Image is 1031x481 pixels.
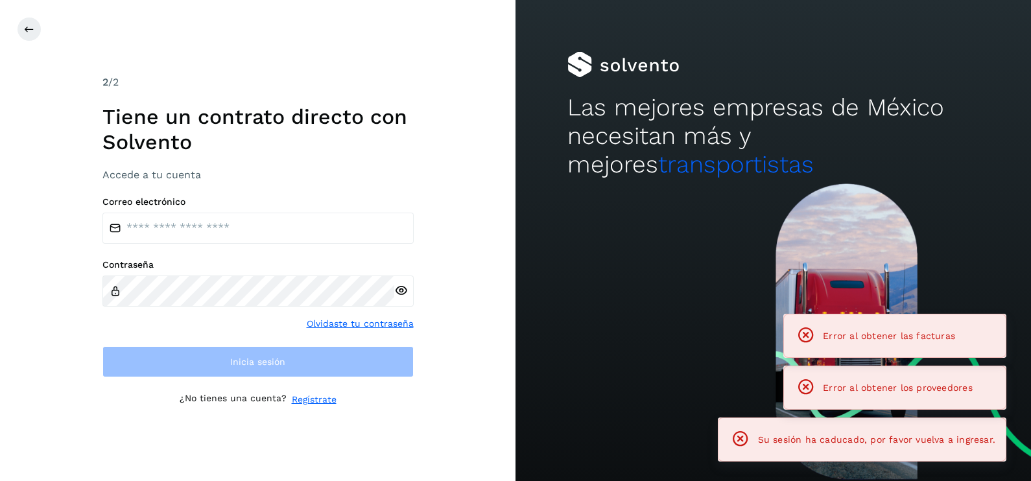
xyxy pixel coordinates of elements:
label: Correo electrónico [102,196,414,207]
span: Su sesión ha caducado, por favor vuelva a ingresar. [758,434,995,445]
span: Error al obtener los proveedores [823,382,973,393]
span: transportistas [658,150,814,178]
h3: Accede a tu cuenta [102,169,414,181]
span: Inicia sesión [230,357,285,366]
h2: Las mejores empresas de México necesitan más y mejores [567,93,980,180]
label: Contraseña [102,259,414,270]
button: Inicia sesión [102,346,414,377]
div: /2 [102,75,414,90]
a: Olvidaste tu contraseña [307,317,414,331]
a: Regístrate [292,393,337,406]
span: Error al obtener las facturas [823,331,955,341]
p: ¿No tienes una cuenta? [180,393,287,406]
h1: Tiene un contrato directo con Solvento [102,104,414,154]
span: 2 [102,76,108,88]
